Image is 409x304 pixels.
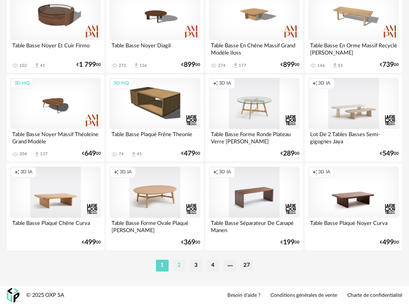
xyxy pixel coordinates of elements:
[283,240,294,245] span: 199
[106,74,204,162] a: 3D HQ Table Basse Plaqué Frêne Theonie 74 Download icon 41 €47900
[19,151,27,156] div: 204
[209,129,300,146] div: Table Basse Forme Ronde Plateau Verre [PERSON_NAME]
[26,292,64,299] div: © 2025 OXP SA
[281,62,300,68] div: € 00
[114,169,119,175] span: Creation icon
[380,62,399,68] div: € 00
[205,74,303,162] a: Creation icon 3D IA Table Basse Forme Ronde Plateau Verre [PERSON_NAME] €28900
[82,240,101,245] div: € 00
[79,62,96,68] span: 1 799
[213,80,218,87] span: Creation icon
[184,151,195,156] span: 479
[133,62,139,68] span: Download icon
[85,151,96,156] span: 649
[131,151,137,157] span: Download icon
[181,62,200,68] div: € 00
[173,260,185,271] li: 2
[382,151,394,156] span: 549
[308,40,399,57] div: Table Basse En Orme Massif Recyclé [PERSON_NAME]
[380,151,399,156] div: € 00
[7,288,19,303] img: OXP
[119,151,124,156] div: 74
[109,218,200,235] div: Table Basse Forme Ovale Plaqué [PERSON_NAME]
[380,240,399,245] div: € 00
[347,292,402,299] a: Charte de confidentialité
[190,260,202,271] li: 3
[181,151,200,156] div: € 00
[218,63,226,68] div: 274
[7,74,104,162] a: 3D HQ Table Basse Noyer Massif Théoleine Grand Modèle 204 Download icon 137 €64900
[318,169,330,175] span: 3D IA
[76,62,101,68] div: € 00
[184,240,195,245] span: 369
[119,63,126,68] div: 271
[382,240,394,245] span: 499
[308,218,399,235] div: Table Basse Plaqué Noyer Curva
[139,63,147,68] div: 156
[207,260,219,271] li: 4
[11,78,33,89] div: 3D HQ
[82,151,101,156] div: € 00
[232,62,239,68] span: Download icon
[213,169,218,175] span: Creation icon
[10,129,101,146] div: Table Basse Noyer Massif Théoleine Grand Modèle
[281,151,300,156] div: € 00
[209,40,300,57] div: Table Basse En Chêne Massif Grand Modèle Iloss
[34,151,40,157] span: Download icon
[85,240,96,245] span: 499
[19,63,27,68] div: 102
[312,169,317,175] span: Creation icon
[227,292,260,299] a: Besoin d'aide ?
[106,163,204,250] a: Creation icon 3D IA Table Basse Forme Ovale Plaqué [PERSON_NAME] €36900
[137,151,142,156] div: 41
[219,169,231,175] span: 3D IA
[40,151,48,156] div: 137
[110,78,133,89] div: 3D HQ
[205,163,303,250] a: Creation icon 3D IA Table Basse Séparateur De Canapé Manen €19900
[308,129,399,146] div: Lot De 2 Tables Basses Semi-gigognes Jaya
[317,63,325,68] div: 146
[10,218,101,235] div: Table Basse Plaqué Chêne Curva
[14,169,19,175] span: Creation icon
[10,40,101,57] div: Table Basse Noyer Et Cuir Firmo
[20,169,33,175] span: 3D IA
[181,240,200,245] div: € 00
[312,80,317,87] span: Creation icon
[283,62,294,68] span: 899
[281,240,300,245] div: € 00
[318,80,330,87] span: 3D IA
[120,169,132,175] span: 3D IA
[239,63,246,68] div: 177
[283,151,294,156] span: 289
[34,62,40,68] span: Download icon
[40,63,45,68] div: 41
[270,292,337,299] a: Conditions générales de vente
[240,260,253,271] li: 27
[109,129,200,146] div: Table Basse Plaqué Frêne Theonie
[184,62,195,68] span: 899
[338,63,343,68] div: 81
[305,74,402,162] a: Creation icon 3D IA Lot De 2 Tables Basses Semi-gigognes Jaya €54900
[219,80,231,87] span: 3D IA
[382,62,394,68] span: 739
[305,163,402,250] a: Creation icon 3D IA Table Basse Plaqué Noyer Curva €49900
[156,260,169,271] li: 1
[109,40,200,57] div: Table Basse Noyer Diagil
[7,163,104,250] a: Creation icon 3D IA Table Basse Plaqué Chêne Curva €49900
[209,218,300,235] div: Table Basse Séparateur De Canapé Manen
[332,62,338,68] span: Download icon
